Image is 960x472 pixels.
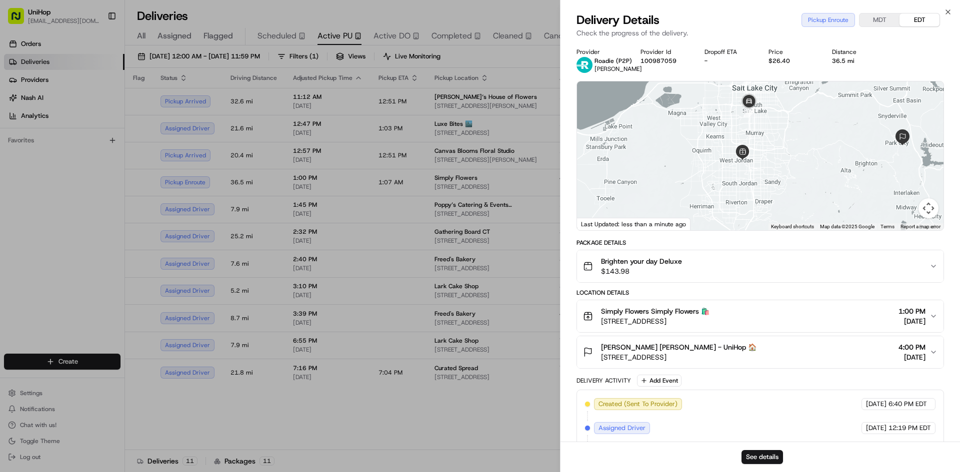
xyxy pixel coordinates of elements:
div: - [704,57,752,65]
button: Add Event [637,375,681,387]
div: Dropoff ETA [704,48,752,56]
div: $26.40 [768,57,816,65]
span: 4:00 PM [898,342,925,352]
span: [DATE] [898,352,925,362]
img: 1736555255976-a54dd68f-1ca7-489b-9aae-adbdc363a1c4 [10,95,28,113]
span: Created (Sent To Provider) [598,400,677,409]
span: 1:00 PM [898,306,925,316]
button: [PERSON_NAME] [PERSON_NAME] - UniHop 🏠[STREET_ADDRESS]4:00 PM[DATE] [577,336,943,368]
button: Brighten your day Deluxe$143.98 [577,250,943,282]
button: Map camera controls [918,198,938,218]
input: Clear [26,64,165,75]
span: [DATE] [866,424,886,433]
a: Terms [880,224,894,229]
div: We're available if you need us! [34,105,126,113]
span: Roadie (P2P) [594,57,632,65]
span: [PERSON_NAME] [594,65,642,73]
span: Map data ©2025 Google [820,224,874,229]
span: API Documentation [94,145,160,155]
button: 100987059 [640,57,676,65]
a: Report a map error [900,224,940,229]
span: [PERSON_NAME] [PERSON_NAME] - UniHop 🏠 [601,342,756,352]
button: See details [741,450,783,464]
div: Delivery Activity [576,377,631,385]
span: Knowledge Base [20,145,76,155]
div: Provider Id [640,48,688,56]
div: 36.5 mi [832,57,880,65]
button: EDT [899,13,939,26]
span: [STREET_ADDRESS] [601,316,709,326]
div: 📗 [10,146,18,154]
button: Start new chat [170,98,182,110]
button: Simply Flowers Simply Flowers 🛍️[STREET_ADDRESS]1:00 PM[DATE] [577,300,943,332]
p: Welcome 👋 [10,40,182,56]
span: $143.98 [601,266,682,276]
button: Keyboard shortcuts [771,223,814,230]
p: Check the progress of the delivery. [576,28,944,38]
span: 12:19 PM EDT [888,424,931,433]
img: Nash [10,10,30,30]
div: Last Updated: less than a minute ago [577,218,690,230]
span: Simply Flowers Simply Flowers 🛍️ [601,306,709,316]
span: Pylon [99,169,121,177]
button: MDT [859,13,899,26]
span: Assigned Driver [598,424,645,433]
span: [STREET_ADDRESS] [601,352,756,362]
div: Provider [576,48,624,56]
div: Start new chat [34,95,164,105]
a: Open this area in Google Maps (opens a new window) [579,217,612,230]
div: 10 [743,106,754,117]
div: Distance [832,48,880,56]
a: Powered byPylon [70,169,121,177]
div: Package Details [576,239,944,247]
img: Google [579,217,612,230]
span: 6:40 PM EDT [888,400,927,409]
div: Location Details [576,289,944,297]
img: roadie-logo-v2.jpg [576,57,592,73]
a: 📗Knowledge Base [6,141,80,159]
span: Delivery Details [576,12,659,28]
div: Price [768,48,816,56]
a: 💻API Documentation [80,141,164,159]
span: Brighten your day Deluxe [601,256,682,266]
div: 💻 [84,146,92,154]
span: [DATE] [866,400,886,409]
span: [DATE] [898,316,925,326]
